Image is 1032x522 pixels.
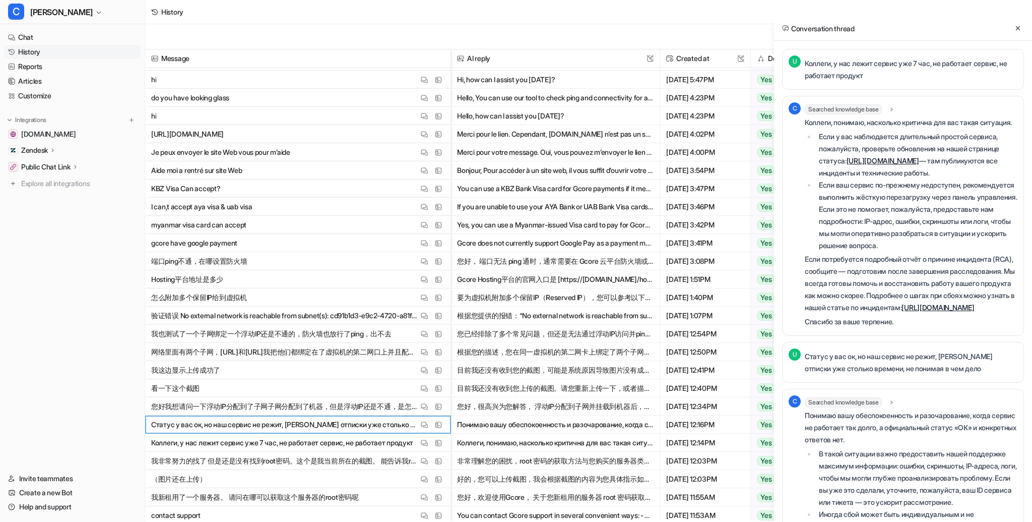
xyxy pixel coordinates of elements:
[151,252,247,270] p: 端口ping不通，在哪设置防火墙
[789,349,801,361] span: U
[751,252,813,270] button: Yes
[664,434,746,452] span: [DATE] 12:14PM
[664,125,746,143] span: [DATE] 4:02PM
[757,147,775,157] span: Yes
[21,129,76,139] span: [DOMAIN_NAME]
[664,71,746,89] span: [DATE] 5:47PM
[664,161,746,180] span: [DATE] 3:54PM
[151,452,418,470] p: 我非常努力的找了 但是还是没有找到root密码。这个是我当前所在的截图。 能告诉我root密码的获取 在我截图的哪个方向吗
[751,216,813,234] button: Yes
[10,131,16,137] img: gcore.com
[664,49,746,68] span: Created at
[757,293,775,303] span: Yes
[751,71,813,89] button: Yes
[847,156,919,165] a: [URL][DOMAIN_NAME]
[457,416,654,434] button: Понимаю вашу обеспокоенность и разочарование, когда сервис не работает так долго, а официальный с...
[457,270,654,288] button: Gcore Hosting平台的官网入口是 [https://[DOMAIN_NAME]/hosting](https://[DOMAIN_NAME]/hosting)。 如果您在中国大陆访问，...
[816,131,1017,179] li: Если у вас наблюдается длительный простой сервиса, пожалуйста, проверьте обновления на нашей стра...
[21,162,71,172] p: Public Chat Link
[457,234,654,252] button: Gcore does not currently support Google Pay as a payment method. The main payment options availab...
[757,129,775,139] span: Yes
[455,49,656,68] span: AI reply
[151,270,223,288] p: Hosting平台地址是多少
[151,361,220,379] p: 我这边显示上传成功了
[457,343,654,361] button: 根据您的描述，您在同一虚拟机的第二网卡上绑定了两个子网（[URL] 和 [URL]），并配置了浮动IP，但仍然无法访问。针对此类多子网多网卡场景，您可以重点排查以下几点： 1. **子网是否启用...
[457,125,654,143] button: Merci pour le lien. Cependant, [DOMAIN_NAME] n’est pas un service de Gcore, donc je ne peux pas a...
[151,416,418,434] p: Статус у вас ок, но наш сервис не режит, [PERSON_NAME] отписки уже столько времени, не понимая в ...
[751,452,813,470] button: Yes
[664,343,746,361] span: [DATE] 12:50PM
[751,89,813,107] button: Yes
[151,198,252,216] p: I can,t accept aya visa & uab visa
[664,107,746,125] span: [DATE] 4:23PM
[816,179,1017,252] li: Если ваш сервис по-прежнему недоступен, рекомендуется выполнить жёсткую перезагрузку через панель...
[664,288,746,307] span: [DATE] 1:40PM
[664,198,746,216] span: [DATE] 3:46PM
[457,252,654,270] button: 您好， 端口无法 ping 通时，通常需要在 Gcore 云平台防火墙或操作系统防火墙中开放相关端口。以下是如何在 Gcore 云平台设置防火墙的简要步骤： 1. 登录 Gcore 管理后台，进...
[805,316,1017,328] p: Спасибо за ваше терпение.
[128,117,135,124] img: menu_add.svg
[757,329,775,339] span: Yes
[151,343,418,361] p: 网络里面有两个子网，[URL]和[URL]我把他们都绑定在了虚拟机的第二网口上并且配置了浮动IP，但是不通，我在ROS系统里面也重新配置了一下路由和策略，还是不通。请问哪里还需要配置呢
[805,104,882,114] span: Searched knowledge base
[4,89,141,103] a: Customize
[457,434,654,452] button: Коллеги, понимаю, насколько критична для вас такая ситуация. - Если у вас наблюдается длительный ...
[664,452,746,470] span: [DATE] 12:03PM
[151,89,229,107] p: do you have looking glass
[151,180,220,198] p: KBZ Visa Can accept?
[457,180,654,198] button: You can use a KBZ Bank Visa card for Gcore payments if it meets these requirements: - The card mu...
[10,164,16,170] img: Public Chat Link
[21,145,48,155] p: Zendesk
[664,234,746,252] span: [DATE] 3:41PM
[757,202,775,212] span: Yes
[664,325,746,343] span: [DATE] 12:54PM
[751,107,813,125] button: Yes
[457,379,654,397] button: 目前我还没有收到您上传的截图。请您重新上传一下，或者描述一下截图中的主要内容，这样我可以更好地帮您分析问题。
[8,4,24,20] span: C
[751,325,813,343] button: Yes
[757,184,775,194] span: Yes
[664,470,746,488] span: [DATE] 12:03PM
[457,161,654,180] button: Bonjour, Pour accéder à un site web, il vous suffit d’ouvrir votre navigateur et de saisir l’adre...
[751,143,813,161] button: Yes
[789,55,801,68] span: U
[151,288,247,307] p: 怎么附加多个保留IP给到虚拟机
[8,179,18,189] img: explore all integrations
[151,379,200,397] p: 看一下这个截图
[457,288,654,307] button: 要为虚拟机附加多个保留IP（Reserved IP），您可以参考以下方法： 1. 在控制台进入 **Networking → Reserved IPs**，点击“Reserve new IP”来...
[664,307,746,325] span: [DATE] 1:07PM
[664,252,746,270] span: [DATE] 3:08PM
[457,325,654,343] button: 您已经排除了多个常见问题，但还是无法通过浮动IP访问并ping通，建议您重点检查以下几个细节： 1. **确认子网开启了路由网关** 请在控制台“网络”设置中，进入对应子网的设置，确保“Enab...
[151,488,359,506] p: 我新租用了一个服务器。 请问在哪可以获取这个服务器的root密码呢
[4,177,141,191] a: Explore all integrations
[805,57,1017,82] p: Коллеги, у нас лежит сервис уже 7 час, не работает сервис, не работает продукт
[4,30,141,44] a: Chat
[664,397,746,416] span: [DATE] 12:34PM
[751,488,813,506] button: Yes
[757,165,775,176] span: Yes
[757,256,775,266] span: Yes
[664,488,746,506] span: [DATE] 11:55AM
[15,116,46,124] p: Integrations
[151,325,391,343] p: 我也测试了一个子网绑定一个浮动IP还是不通的，防火墙也放行了ping，出不去
[757,492,775,502] span: Yes
[751,234,813,252] button: Yes
[151,71,156,89] p: hi
[782,23,855,34] h2: Conversation thread
[751,397,813,416] button: Yes
[664,89,746,107] span: [DATE] 4:23PM
[757,93,775,103] span: Yes
[751,361,813,379] button: Yes
[151,107,156,125] p: hi
[805,351,1017,375] p: Статус у вас ок, но наш сервис не режит, [PERSON_NAME] отписки уже столько времени, не понимая в ...
[751,270,813,288] button: Yes
[751,288,813,307] button: Yes
[457,107,654,125] button: Hello, how can I assist you [DATE]?
[757,238,775,248] span: Yes
[4,486,141,500] a: Create a new Bot
[805,117,1017,129] p: Коллеги, понимаю, насколько критична для вас такая ситуация.
[151,216,246,234] p: myanmar visa card can accept
[457,361,654,379] button: 目前我还没有收到您的截图，可能是系统原因导致图片没有成功传递到这里。您可以尝试重新上传一次，或者把截图中的关键信息（比如网络配置、错误提示等）文字描述出来。 这样我可以更快地帮助您定位问题。如果...
[457,470,654,488] button: 好的，您可以上传截图，我会根据截图的内容为您具体指示如何找到 root 密码的具体位置。 如果您遇到上传问题，也可以描述一下您现在看到的界面内容或者是页面的导航菜单，这样我也可以为您更精准地指导。
[757,274,775,284] span: Yes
